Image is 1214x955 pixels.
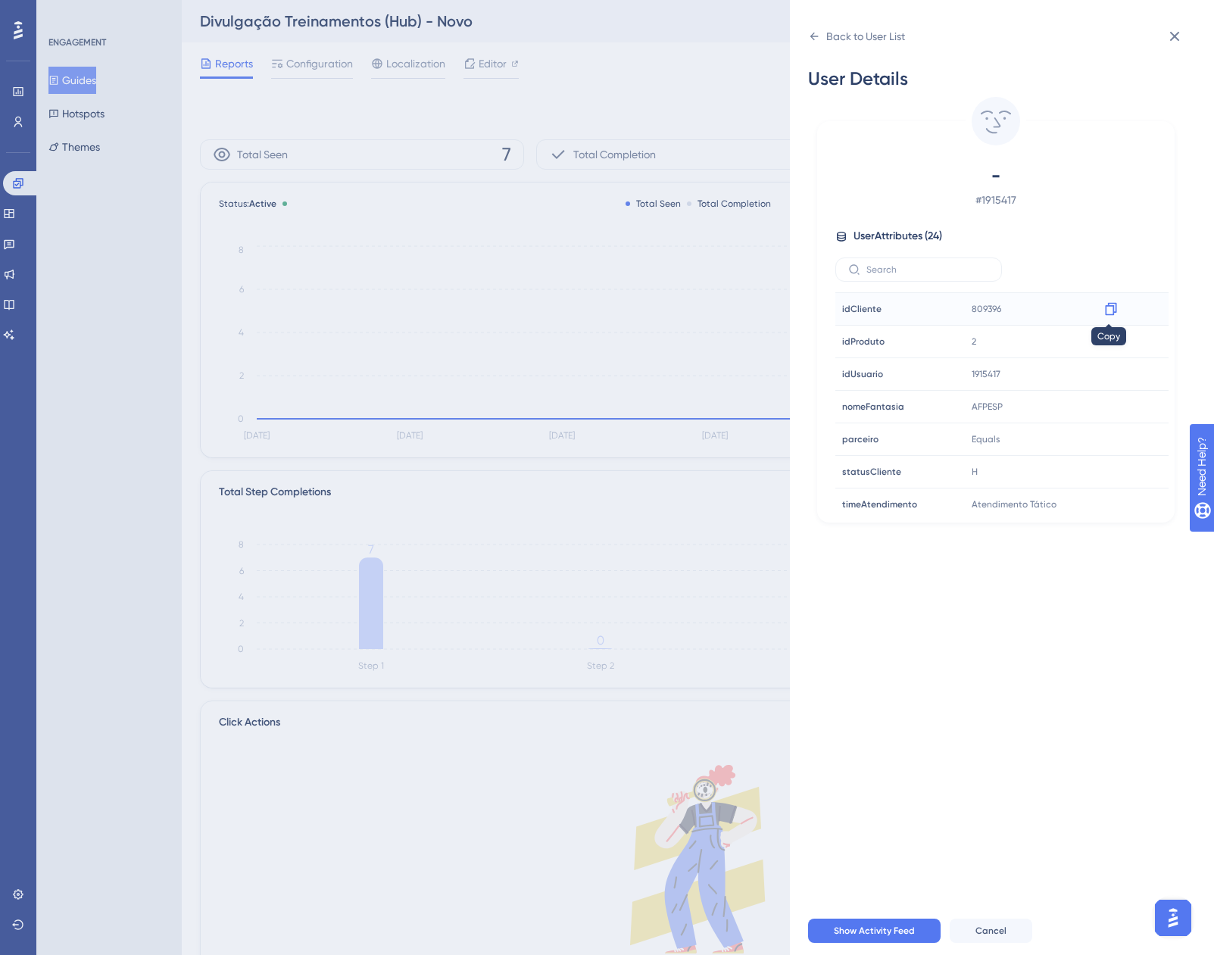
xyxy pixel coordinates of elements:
span: idProduto [842,335,885,348]
span: Equals [972,433,1000,445]
iframe: UserGuiding AI Assistant Launcher [1150,895,1196,941]
span: - [863,164,1129,188]
span: H [972,466,978,478]
span: # 1915417 [863,191,1129,209]
span: nomeFantasia [842,401,904,413]
div: User Details [808,67,1184,91]
span: Cancel [975,925,1006,937]
button: Show Activity Feed [808,919,941,943]
span: idUsuario [842,368,883,380]
button: Cancel [950,919,1032,943]
div: Back to User List [826,27,905,45]
span: 2 [972,335,976,348]
span: AFPESP [972,401,1003,413]
span: Show Activity Feed [834,925,915,937]
span: 1915417 [972,368,1000,380]
span: statusCliente [842,466,901,478]
span: parceiro [842,433,879,445]
span: Need Help? [36,4,95,22]
span: 809396 [972,303,1001,315]
span: timeAtendimento [842,498,917,510]
span: Atendimento Tático [972,498,1056,510]
span: idCliente [842,303,882,315]
span: User Attributes ( 24 ) [854,227,942,245]
input: Search [866,264,989,275]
